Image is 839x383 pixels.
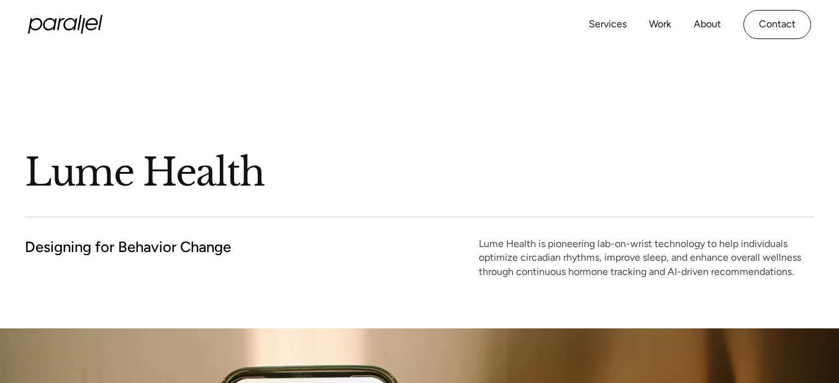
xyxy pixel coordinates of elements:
[25,148,814,197] h1: Lume Health
[589,16,627,34] a: Services
[694,16,721,34] a: About
[28,15,102,34] a: home
[649,16,671,34] a: Work
[479,237,814,279] p: Lume Health is pioneering lab-on-wrist technology to help individuals optimize circadian rhythms,...
[25,237,231,256] h2: Designing for Behavior Change
[743,10,811,39] a: Contact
